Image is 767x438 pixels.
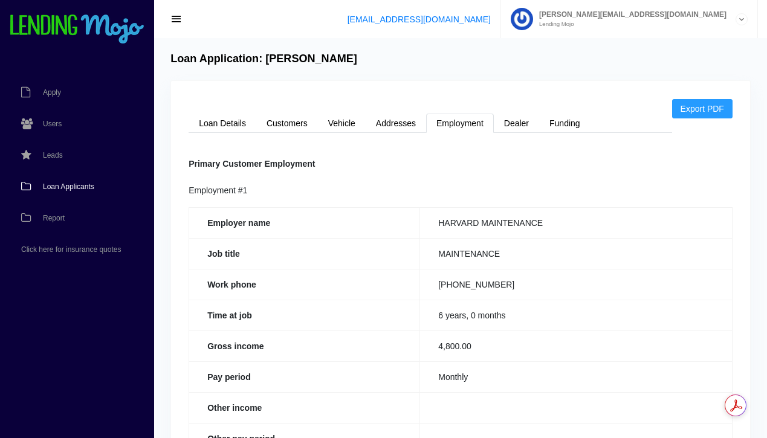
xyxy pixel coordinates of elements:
img: logo-small.png [9,14,145,45]
a: Funding [539,114,591,133]
th: Gross income [189,330,420,361]
td: 6 years, 0 months [420,300,733,330]
th: Job title [189,238,420,269]
th: Work phone [189,269,420,300]
span: Apply [43,89,61,96]
small: Lending Mojo [533,21,727,27]
a: Employment [426,114,494,133]
td: Monthly [420,361,733,392]
th: Other income [189,392,420,423]
a: Export PDF [672,99,733,118]
div: Employment #1 [189,184,733,198]
div: Primary Customer Employment [189,157,733,172]
a: Customers [256,114,318,133]
a: Vehicle [318,114,366,133]
td: HARVARD MAINTENANCE [420,207,733,238]
span: Leads [43,152,63,159]
td: MAINTENANCE [420,238,733,269]
span: [PERSON_NAME][EMAIL_ADDRESS][DOMAIN_NAME] [533,11,727,18]
img: Profile image [511,8,533,30]
th: Time at job [189,300,420,330]
th: Employer name [189,207,420,238]
span: Users [43,120,62,127]
a: Dealer [494,114,539,133]
span: Report [43,214,65,222]
a: Addresses [366,114,426,133]
td: [PHONE_NUMBER] [420,269,733,300]
span: Click here for insurance quotes [21,246,121,253]
th: Pay period [189,361,420,392]
h4: Loan Application: [PERSON_NAME] [170,53,357,66]
td: 4,800.00 [420,330,733,361]
a: [EMAIL_ADDRESS][DOMAIN_NAME] [348,14,491,24]
a: Loan Details [189,114,256,133]
span: Loan Applicants [43,183,94,190]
